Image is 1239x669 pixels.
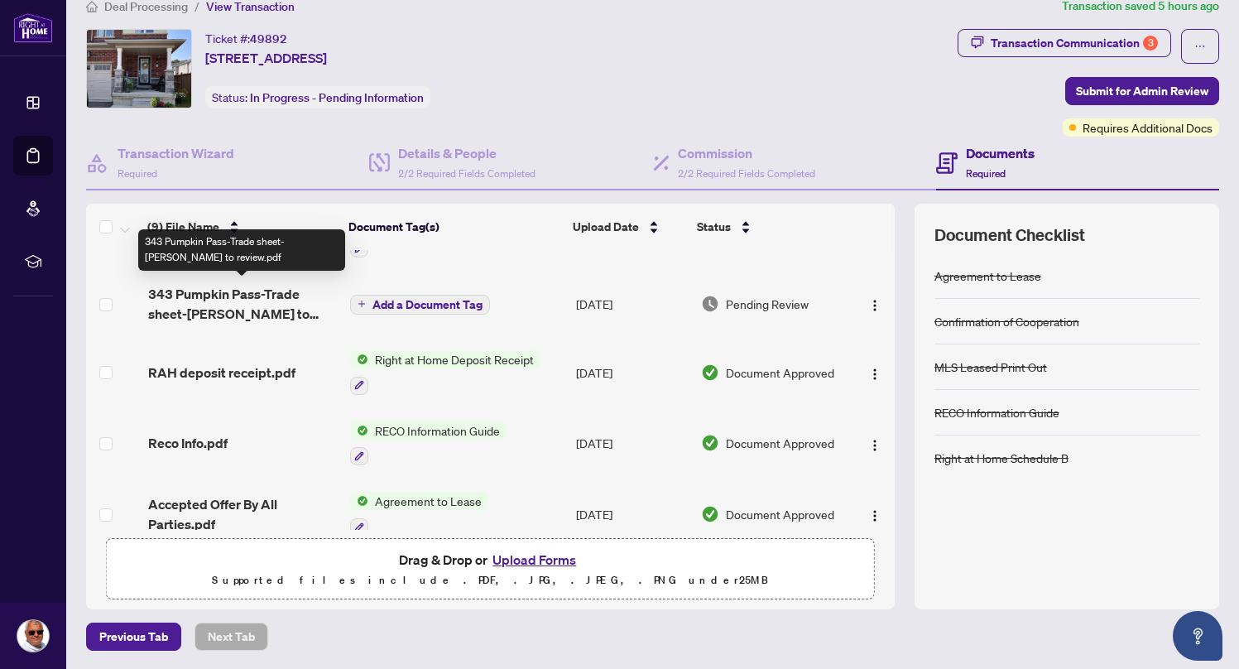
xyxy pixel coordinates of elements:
[934,224,1085,247] span: Document Checklist
[991,30,1158,56] div: Transaction Communication
[1173,611,1222,661] button: Open asap
[350,293,490,315] button: Add a Document Tag
[1083,118,1213,137] span: Requires Additional Docs
[398,167,535,180] span: 2/2 Required Fields Completed
[934,403,1059,421] div: RECO Information Guide
[118,143,234,163] h4: Transaction Wizard
[372,299,483,310] span: Add a Document Tag
[726,363,834,382] span: Document Approved
[566,204,690,250] th: Upload Date
[138,229,345,271] div: 343 Pumpkin Pass-Trade sheet-[PERSON_NAME] to review.pdf
[87,30,191,108] img: IMG-X12349373_1.jpg
[1143,36,1158,51] div: 3
[350,421,507,466] button: Status IconRECO Information Guide
[569,408,694,479] td: [DATE]
[569,479,694,550] td: [DATE]
[350,350,540,395] button: Status IconRight at Home Deposit Receipt
[368,350,540,368] span: Right at Home Deposit Receipt
[862,430,888,456] button: Logo
[862,359,888,386] button: Logo
[148,494,337,534] span: Accepted Offer By All Parties.pdf
[701,505,719,523] img: Document Status
[107,539,874,600] span: Drag & Drop orUpload FormsSupported files include .PDF, .JPG, .JPEG, .PNG under25MB
[368,421,507,440] span: RECO Information Guide
[13,12,53,43] img: logo
[194,623,268,651] button: Next Tab
[701,434,719,452] img: Document Status
[958,29,1171,57] button: Transaction Communication3
[726,295,809,313] span: Pending Review
[205,48,327,68] span: [STREET_ADDRESS]
[398,143,535,163] h4: Details & People
[148,433,228,453] span: Reco Info.pdf
[86,1,98,12] span: home
[569,337,694,408] td: [DATE]
[1065,77,1219,105] button: Submit for Admin Review
[350,492,368,510] img: Status Icon
[1194,41,1206,52] span: ellipsis
[697,218,731,236] span: Status
[701,295,719,313] img: Document Status
[117,570,864,590] p: Supported files include .PDF, .JPG, .JPEG, .PNG under 25 MB
[250,90,424,105] span: In Progress - Pending Information
[147,218,219,236] span: (9) File Name
[1076,78,1208,104] span: Submit for Admin Review
[250,31,287,46] span: 49892
[17,620,49,652] img: Profile Icon
[569,271,694,337] td: [DATE]
[868,509,881,522] img: Logo
[358,300,366,308] span: plus
[205,29,287,48] div: Ticket #:
[342,204,566,250] th: Document Tag(s)
[690,204,846,250] th: Status
[399,549,581,570] span: Drag & Drop or
[678,167,815,180] span: 2/2 Required Fields Completed
[205,86,430,108] div: Status:
[148,363,295,383] span: RAH deposit receipt.pdf
[862,501,888,527] button: Logo
[868,299,881,312] img: Logo
[350,492,488,537] button: Status IconAgreement to Lease
[678,143,815,163] h4: Commission
[368,492,488,510] span: Agreement to Lease
[726,505,834,523] span: Document Approved
[350,350,368,368] img: Status Icon
[726,434,834,452] span: Document Approved
[86,623,181,651] button: Previous Tab
[118,167,157,180] span: Required
[141,204,342,250] th: (9) File Name
[868,368,881,381] img: Logo
[868,439,881,452] img: Logo
[99,623,168,650] span: Previous Tab
[350,421,368,440] img: Status Icon
[934,267,1041,285] div: Agreement to Lease
[934,358,1047,376] div: MLS Leased Print Out
[148,284,337,324] span: 343 Pumpkin Pass-Trade sheet-[PERSON_NAME] to review.pdf
[573,218,639,236] span: Upload Date
[934,449,1069,467] div: Right at Home Schedule B
[862,291,888,317] button: Logo
[487,549,581,570] button: Upload Forms
[701,363,719,382] img: Document Status
[350,295,490,315] button: Add a Document Tag
[966,167,1006,180] span: Required
[966,143,1035,163] h4: Documents
[934,312,1079,330] div: Confirmation of Cooperation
